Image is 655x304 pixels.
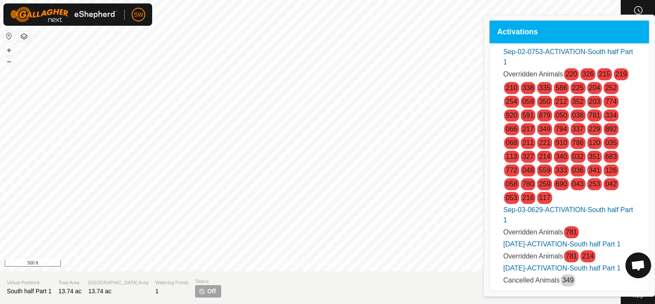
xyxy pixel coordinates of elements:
a: 203 [589,98,601,105]
a: 586 [556,84,567,91]
a: 781 [589,112,601,119]
a: 335 [539,84,550,91]
a: 591 [523,112,534,119]
a: Sep-03-0629-ACTIVATION-South half Part 1 [503,206,633,224]
a: 113 [506,153,517,160]
a: [DATE]-ACTIVATION-South half Part 1 [503,240,621,248]
a: 252 [605,84,617,91]
a: 211 [523,139,534,146]
a: 559 [539,167,550,174]
a: 879 [539,112,550,119]
span: South half Part 1 [7,288,51,295]
a: 032 [572,153,584,160]
a: 068 [506,139,517,146]
span: Watering Points [155,279,188,286]
a: 048 [523,167,534,174]
span: Help [633,293,643,298]
span: 13.74 ac [58,288,81,295]
a: 351 [589,153,601,160]
span: Overridden Animals [503,70,563,78]
a: 217 [523,125,534,133]
a: 059 [523,98,534,105]
a: 920 [506,112,517,119]
a: 349 [539,125,550,133]
a: Contact Us [319,260,344,268]
a: 341 [589,167,601,174]
a: 038 [572,112,584,119]
a: 781 [566,228,577,236]
a: 204 [589,84,601,91]
a: 117 [539,194,550,201]
a: 338 [523,84,534,91]
a: 786 [572,139,584,146]
span: Overridden Animals [503,252,563,260]
a: 210 [506,84,517,91]
a: 772 [506,167,517,174]
a: Privacy Policy [276,260,309,268]
a: 781 [566,252,577,260]
a: 326 [582,70,594,78]
a: 892 [605,125,617,133]
a: 221 [539,139,550,146]
a: 794 [556,125,567,133]
a: 212 [556,98,567,105]
a: 340 [556,153,567,160]
span: Virtual Paddock [7,279,51,286]
a: 214 [539,153,550,160]
button: Reset Map [4,31,14,41]
span: [GEOGRAPHIC_DATA] Area [88,279,148,286]
img: Gallagher Logo [10,7,117,22]
button: Map Layers [19,31,29,42]
a: 334 [605,112,617,119]
a: 333 [556,167,567,174]
button: – [4,56,14,67]
a: 254 [506,98,517,105]
a: 050 [556,112,567,119]
img: turn-off [198,288,205,295]
a: 350 [539,98,550,105]
a: 035 [605,139,617,146]
span: Status [195,278,221,285]
a: Sep-02-0753-ACTIVATION-South half Part 1 [503,48,633,66]
a: 225 [572,84,584,91]
span: 13.74 ac [88,288,111,295]
a: 780 [523,180,534,188]
a: 058 [506,180,517,188]
a: 253 [589,180,601,188]
a: 229 [589,125,601,133]
span: Overridden Animals [503,228,563,236]
span: Activations [497,28,538,36]
a: 120 [589,139,601,146]
a: 337 [572,125,584,133]
span: SW [134,10,144,19]
a: 036 [572,167,584,174]
a: 349 [562,277,574,284]
span: Cancelled Animals [503,277,560,284]
button: + [4,45,14,55]
span: Total Area [58,279,81,286]
a: 220 [566,70,577,78]
a: 327 [523,153,534,160]
a: 683 [605,153,617,160]
a: 215 [599,70,610,78]
a: 214 [582,252,594,260]
a: 910 [556,139,567,146]
span: Off [207,287,216,296]
a: 219 [616,70,627,78]
a: 774 [605,98,617,105]
span: 1 [155,288,159,295]
a: 042 [605,180,617,188]
a: 053 [506,194,517,201]
a: 126 [605,167,617,174]
a: [DATE]-ACTIVATION-South half Part 1 [503,264,621,272]
a: 259 [539,180,550,188]
a: 690 [556,180,567,188]
a: Open chat [625,252,651,278]
a: 066 [506,125,517,133]
a: 043 [572,180,584,188]
a: 352 [572,98,584,105]
a: 216 [523,194,534,201]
